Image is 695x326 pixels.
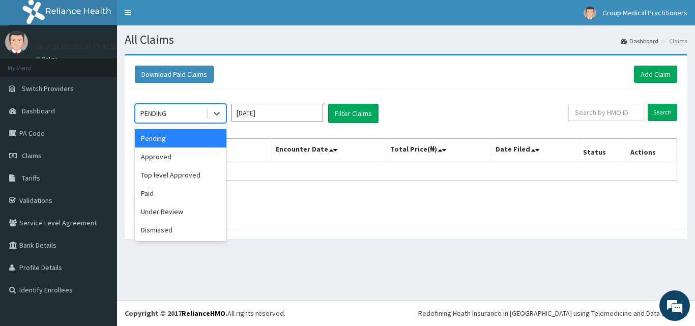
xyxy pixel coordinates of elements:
div: Top level Approved [135,166,226,184]
footer: All rights reserved. [117,300,695,326]
span: Switch Providers [22,84,74,93]
h1: All Claims [125,33,687,46]
th: Actions [626,139,677,162]
strong: Copyright © 2017 . [125,309,227,318]
div: Pending [135,129,226,147]
button: Filter Claims [328,104,379,123]
a: RelianceHMO [182,309,225,318]
div: Approved [135,147,226,166]
button: Download Paid Claims [135,66,214,83]
span: Group Medical Practitioners [602,8,687,17]
span: Dashboard [22,106,55,115]
span: Claims [22,151,42,160]
input: Search by HMO ID [568,104,644,121]
div: Paid [135,184,226,202]
a: Dashboard [621,37,658,45]
input: Search [648,104,677,121]
a: Add Claim [634,66,677,83]
input: Select Month and Year [231,104,323,122]
div: Dismissed [135,221,226,239]
div: Under Review [135,202,226,221]
th: Date Filed [491,139,579,162]
img: User Image [584,7,596,19]
img: User Image [5,31,28,53]
div: PENDING [140,108,166,118]
th: Status [579,139,626,162]
li: Claims [659,37,687,45]
div: Redefining Heath Insurance in [GEOGRAPHIC_DATA] using Telemedicine and Data Science! [418,308,687,318]
span: Tariffs [22,173,40,183]
th: Total Price(₦) [386,139,491,162]
a: Online [36,55,60,63]
th: Encounter Date [272,139,386,162]
p: Group Medical Practitioners [36,41,145,50]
